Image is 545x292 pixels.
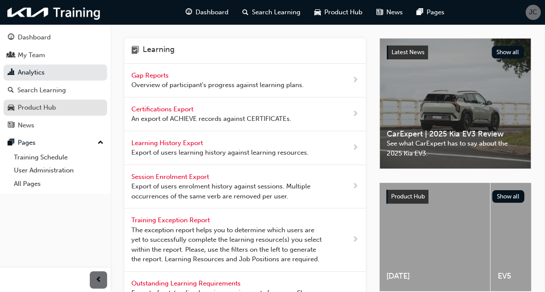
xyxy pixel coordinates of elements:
[417,7,423,18] span: pages-icon
[391,193,425,200] span: Product Hub
[131,105,195,113] span: Certifications Export
[8,87,14,94] span: search-icon
[143,45,175,56] h4: Learning
[124,165,366,209] a: Session Enrolment Export Export of users enrolment history against sessions. Multiple occurrences...
[242,7,248,18] span: search-icon
[529,7,537,17] span: JC
[3,135,107,151] button: Pages
[3,65,107,81] a: Analytics
[95,275,102,286] span: prev-icon
[386,190,524,204] a: Product HubShow all
[124,131,366,165] a: Learning History Export Export of users learning history against learning resources.next-icon
[8,139,14,147] span: pages-icon
[8,52,14,59] span: people-icon
[386,271,483,281] span: [DATE]
[427,7,444,17] span: Pages
[352,75,359,86] span: next-icon
[8,34,14,42] span: guage-icon
[314,7,321,18] span: car-icon
[131,80,304,90] span: Overview of participant's progress against learning plans.
[379,38,531,169] a: Latest NewsShow allCarExpert | 2025 Kia EV3 ReviewSee what CarExpert has to say about the 2025 Ki...
[3,47,107,63] a: My Team
[3,28,107,135] button: DashboardMy TeamAnalyticsSearch LearningProduct HubNews
[179,3,235,21] a: guage-iconDashboard
[352,234,359,245] span: next-icon
[492,190,525,203] button: Show all
[3,117,107,133] a: News
[124,97,366,131] a: Certifications Export An export of ACHIEVE records against CERTIFICATEs.next-icon
[4,3,104,21] img: kia-training
[131,148,309,158] span: Export of users learning history against learning resources.
[124,208,366,272] a: Training Exception Report The exception report helps you to determine which users are yet to succ...
[410,3,451,21] a: pages-iconPages
[252,7,300,17] span: Search Learning
[3,82,107,98] a: Search Learning
[387,45,524,59] a: Latest NewsShow all
[392,49,424,56] span: Latest News
[131,45,139,56] span: learning-icon
[131,139,205,147] span: Learning History Export
[18,50,45,60] div: My Team
[492,46,524,58] button: Show all
[376,7,383,18] span: news-icon
[10,164,107,177] a: User Administration
[131,71,170,79] span: Gap Reports
[131,182,324,201] span: Export of users enrolment history against sessions. Multiple occurrences of the same verb are rem...
[8,122,14,130] span: news-icon
[131,114,291,124] span: An export of ACHIEVE records against CERTIFICATEs.
[17,85,66,95] div: Search Learning
[131,173,211,181] span: Session Enrolment Export
[18,32,51,42] div: Dashboard
[369,3,410,21] a: news-iconNews
[324,7,362,17] span: Product Hub
[235,3,307,21] a: search-iconSearch Learning
[18,103,56,113] div: Product Hub
[8,104,14,112] span: car-icon
[10,177,107,191] a: All Pages
[525,5,541,20] button: JC
[98,137,104,149] span: up-icon
[124,64,366,97] a: Gap Reports Overview of participant's progress against learning plans.next-icon
[186,7,192,18] span: guage-icon
[18,138,36,148] div: Pages
[18,120,34,130] div: News
[386,7,403,17] span: News
[352,181,359,192] span: next-icon
[10,151,107,164] a: Training Schedule
[196,7,228,17] span: Dashboard
[379,183,490,291] a: [DATE]
[8,69,14,77] span: chart-icon
[307,3,369,21] a: car-iconProduct Hub
[131,216,212,224] span: Training Exception Report
[387,129,524,139] span: CarExpert | 2025 Kia EV3 Review
[352,109,359,120] span: next-icon
[352,143,359,153] span: next-icon
[131,225,324,264] span: The exception report helps you to determine which users are yet to successfully complete the lear...
[3,29,107,45] a: Dashboard
[3,100,107,116] a: Product Hub
[387,139,524,158] span: See what CarExpert has to say about the 2025 Kia EV3.
[131,279,242,287] span: Outstanding Learning Requirements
